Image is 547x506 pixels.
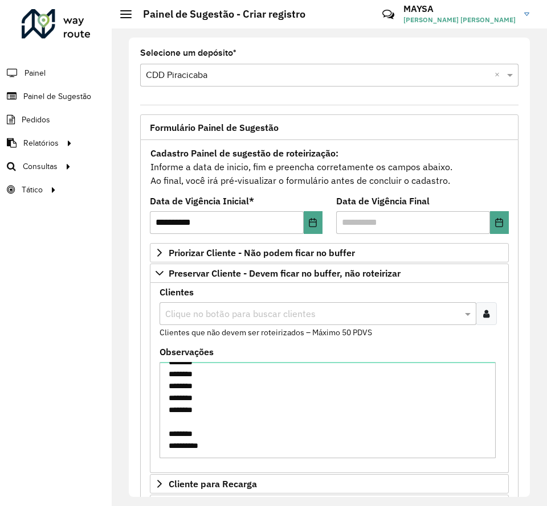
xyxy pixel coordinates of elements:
[23,161,58,172] span: Consultas
[169,479,257,488] span: Cliente para Recarga
[336,194,430,208] label: Data de Vigência Final
[23,137,59,149] span: Relatórios
[150,283,509,473] div: Preservar Cliente - Devem ficar no buffer, não roteirizar
[150,123,279,132] span: Formulário Painel de Sugestão
[160,285,194,299] label: Clientes
[169,248,355,257] span: Priorizar Cliente - Não podem ficar no buffer
[160,327,372,338] small: Clientes que não devem ser roteirizados – Máximo 50 PDVS
[304,211,323,234] button: Choose Date
[140,46,236,60] label: Selecione um depósito
[150,147,338,159] strong: Cadastro Painel de sugestão de roteirização:
[150,264,509,283] a: Preservar Cliente - Devem ficar no buffer, não roteirizar
[150,474,509,493] a: Cliente para Recarga
[23,90,91,102] span: Painel de Sugestão
[376,2,401,27] a: Contato Rápido
[490,211,509,234] button: Choose Date
[403,15,516,25] span: [PERSON_NAME] [PERSON_NAME]
[150,146,509,188] div: Informe a data de inicio, fim e preencha corretamente os campos abaixo. Ao final, você irá pré-vi...
[150,194,254,208] label: Data de Vigência Inicial
[150,243,509,262] a: Priorizar Cliente - Não podem ficar no buffer
[169,269,401,278] span: Preservar Cliente - Devem ficar no buffer, não roteirizar
[22,114,50,126] span: Pedidos
[495,68,504,82] span: Clear all
[25,67,46,79] span: Painel
[160,345,214,359] label: Observações
[403,3,516,14] h3: MAYSA
[22,184,43,196] span: Tático
[132,8,305,20] h2: Painel de Sugestão - Criar registro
